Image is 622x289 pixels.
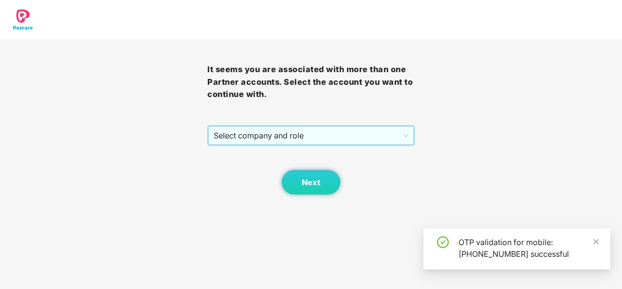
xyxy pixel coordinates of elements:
button: Next [282,170,340,194]
div: OTP validation for mobile: [PHONE_NUMBER] successful [458,236,599,260]
span: Select company and role [214,126,408,145]
h3: It seems you are associated with more than one Partner accounts. Select the account you want to c... [207,63,415,101]
span: Next [302,178,320,187]
span: check-circle [437,236,449,248]
span: close [593,238,600,245]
